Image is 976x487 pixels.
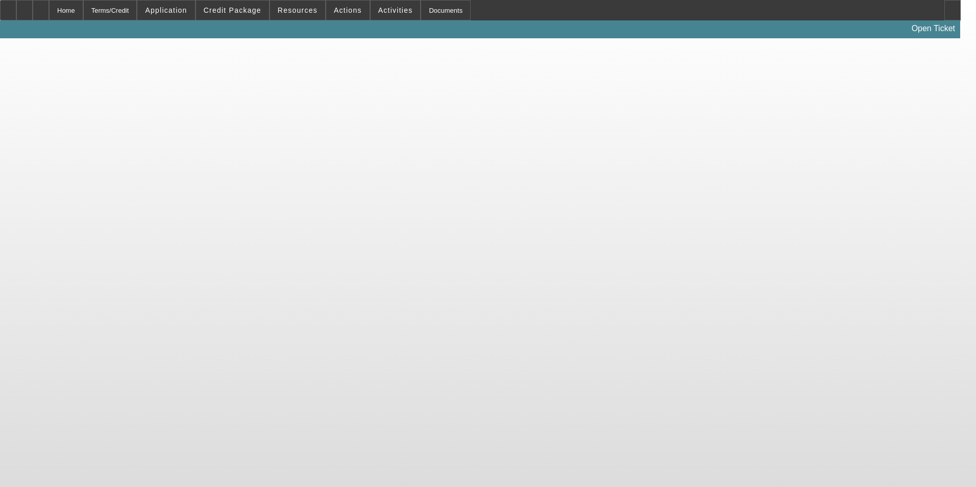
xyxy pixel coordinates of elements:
button: Resources [270,1,325,20]
button: Actions [326,1,370,20]
span: Credit Package [204,6,261,14]
button: Activities [371,1,421,20]
button: Credit Package [196,1,269,20]
button: Application [137,1,194,20]
span: Activities [378,6,413,14]
span: Resources [278,6,318,14]
span: Actions [334,6,362,14]
a: Open Ticket [908,20,959,37]
span: Application [145,6,187,14]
